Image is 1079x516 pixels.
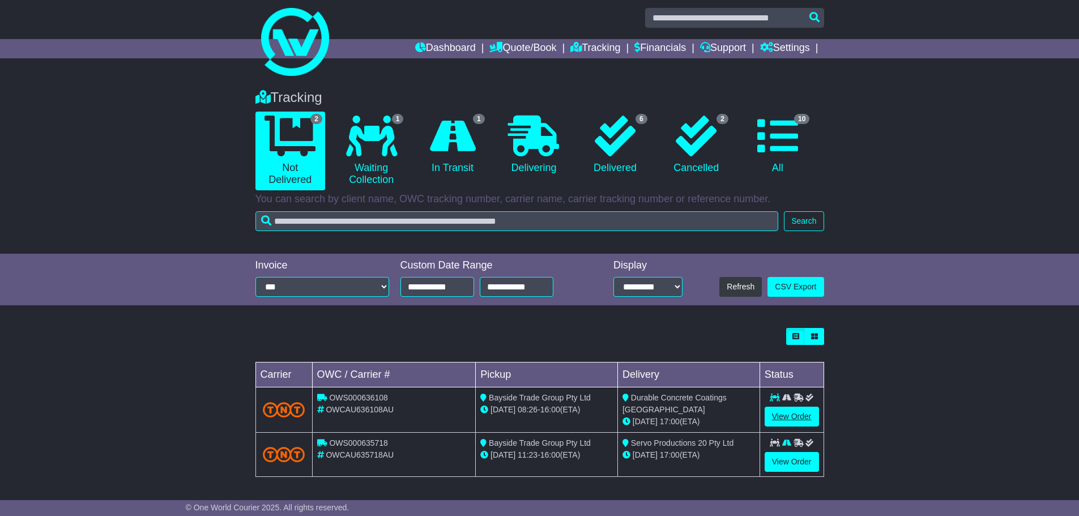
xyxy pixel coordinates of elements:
a: Settings [760,39,810,58]
span: OWS000635718 [329,438,388,447]
div: - (ETA) [480,404,613,416]
span: © One World Courier 2025. All rights reserved. [186,503,349,512]
a: View Order [765,407,819,427]
td: Delivery [617,363,760,387]
p: You can search by client name, OWC tracking number, carrier name, carrier tracking number or refe... [255,193,824,206]
span: 1 [473,114,485,124]
span: Bayside Trade Group Pty Ltd [489,438,591,447]
a: Delivering [499,112,569,178]
div: Invoice [255,259,389,272]
span: [DATE] [491,450,515,459]
span: 10 [794,114,809,124]
div: Custom Date Range [400,259,582,272]
div: (ETA) [622,416,755,428]
div: Tracking [250,89,830,106]
div: - (ETA) [480,449,613,461]
td: OWC / Carrier # [312,363,476,387]
span: [DATE] [491,405,515,414]
span: Durable Concrete Coatings [GEOGRAPHIC_DATA] [622,393,727,414]
td: Pickup [476,363,618,387]
span: 6 [636,114,647,124]
img: TNT_Domestic.png [263,447,305,462]
span: 17:00 [660,417,680,426]
button: Refresh [719,277,762,297]
span: Servo Productions 20 Pty Ltd [631,438,733,447]
a: Financials [634,39,686,58]
span: 2 [717,114,728,124]
span: 16:00 [540,405,560,414]
a: View Order [765,452,819,472]
a: Quote/Book [489,39,556,58]
td: Status [760,363,824,387]
span: 1 [392,114,404,124]
span: [DATE] [633,450,658,459]
img: TNT_Domestic.png [263,402,305,417]
a: CSV Export [767,277,824,297]
span: OWS000636108 [329,393,388,402]
span: 11:23 [518,450,538,459]
a: 2 Cancelled [662,112,731,178]
a: Dashboard [415,39,476,58]
span: [DATE] [633,417,658,426]
span: 08:26 [518,405,538,414]
a: 10 All [743,112,812,178]
span: OWCAU636108AU [326,405,394,414]
div: Display [613,259,683,272]
a: 2 Not Delivered [255,112,325,190]
span: Bayside Trade Group Pty Ltd [489,393,591,402]
span: 17:00 [660,450,680,459]
td: Carrier [255,363,312,387]
span: 16:00 [540,450,560,459]
span: 2 [310,114,322,124]
a: Tracking [570,39,620,58]
a: 1 In Transit [417,112,487,178]
a: 1 Waiting Collection [336,112,406,190]
a: 6 Delivered [580,112,650,178]
button: Search [784,211,824,231]
span: OWCAU635718AU [326,450,394,459]
div: (ETA) [622,449,755,461]
a: Support [700,39,746,58]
